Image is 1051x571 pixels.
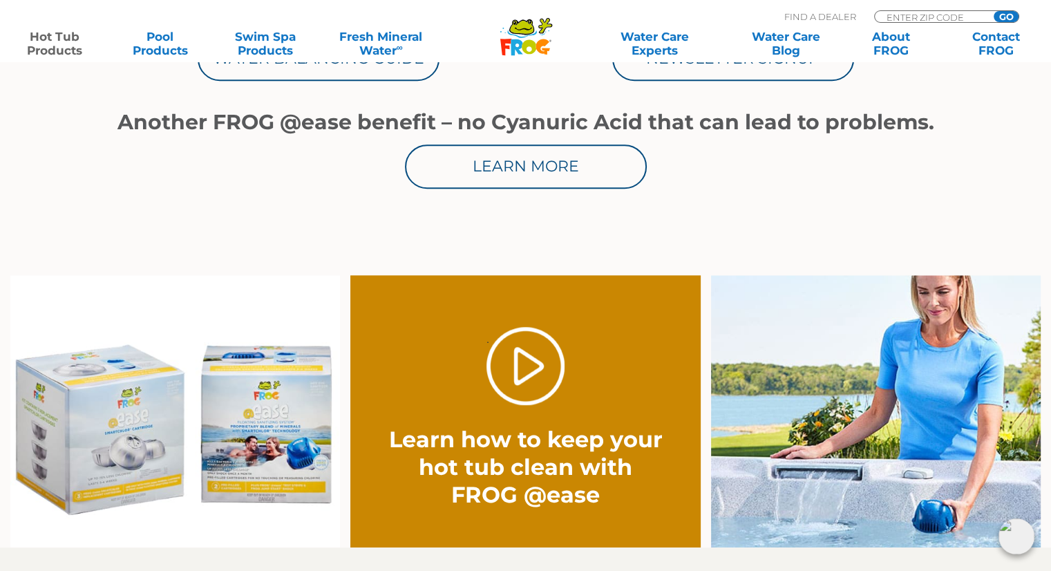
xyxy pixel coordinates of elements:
a: Swim SpaProducts [225,30,306,57]
a: AboutFROG [850,30,931,57]
a: Water CareExperts [588,30,721,57]
a: Fresh MineralWater∞ [330,30,432,57]
a: Water CareBlog [745,30,826,57]
a: PoolProducts [119,30,200,57]
h2: Learn how to keep your hot tub clean with FROG @ease [386,426,666,509]
a: Play Video [486,327,565,405]
img: Ease Packaging [10,275,340,548]
sup: ∞ [396,42,402,53]
img: fpo-flippin-frog-2 [711,275,1041,548]
input: GO [994,11,1019,22]
a: Learn More [405,144,647,189]
a: Hot TubProducts [14,30,95,57]
input: Zip Code Form [885,11,978,23]
h1: Another FROG @ease benefit – no Cyanuric Acid that can lead to problems. [111,111,940,134]
img: openIcon [998,518,1034,554]
p: Find A Dealer [784,10,856,23]
a: ContactFROG [956,30,1037,57]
